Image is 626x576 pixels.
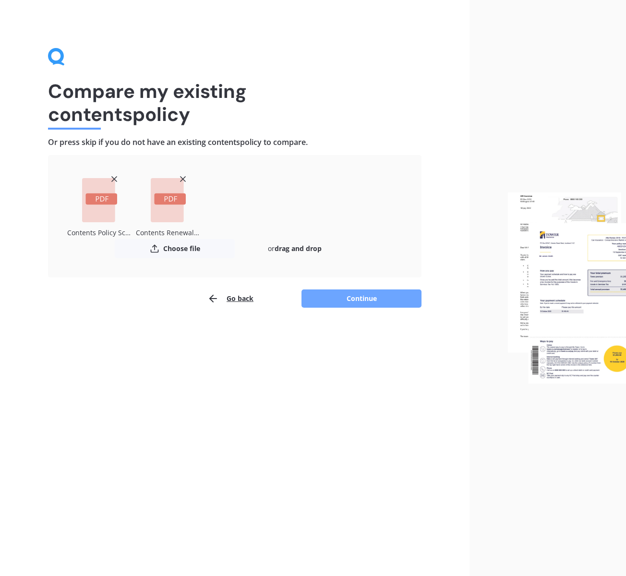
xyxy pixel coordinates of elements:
[207,289,253,308] button: Go back
[301,289,421,308] button: Continue
[508,192,626,383] img: files.webp
[235,239,355,258] div: or
[115,239,235,258] button: Choose file
[48,137,421,147] h4: Or press skip if you do not have an existing contents policy to compare.
[136,226,201,239] div: Contents Renewal Letter AHM010724650.pdf
[67,226,132,239] div: Contents Policy Schedule AHM010724650.pdf
[275,244,322,253] b: drag and drop
[48,80,421,126] h1: Compare my existing contents policy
